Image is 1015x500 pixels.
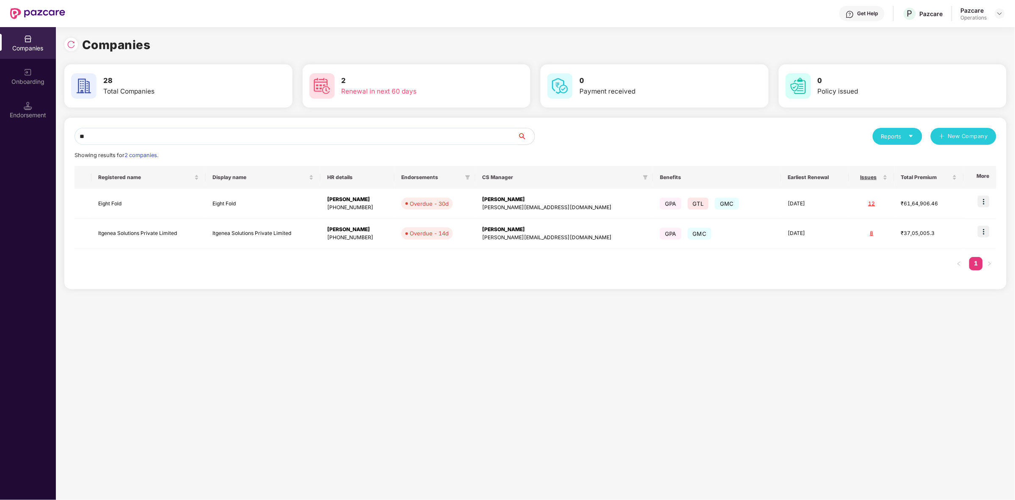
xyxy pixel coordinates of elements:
[856,200,888,208] div: 12
[660,228,681,240] span: GPA
[465,175,470,180] span: filter
[579,75,720,86] h3: 0
[781,189,849,219] td: [DATE]
[327,234,388,242] div: [PHONE_NUMBER]
[931,128,996,145] button: plusNew Company
[939,133,945,140] span: plus
[881,132,914,141] div: Reports
[71,73,97,99] img: svg+xml;base64,PHN2ZyB4bWxucz0iaHR0cDovL3d3dy53My5vcmcvMjAwMC9zdmciIHdpZHRoPSI2MCIgaGVpZ2h0PSI2MC...
[786,73,811,99] img: svg+xml;base64,PHN2ZyB4bWxucz0iaHR0cDovL3d3dy53My5vcmcvMjAwMC9zdmciIHdpZHRoPSI2MCIgaGVpZ2h0PSI2MC...
[482,174,640,181] span: CS Manager
[715,198,739,210] span: GMC
[320,166,394,189] th: HR details
[342,75,482,86] h3: 2
[206,166,320,189] th: Display name
[653,166,781,189] th: Benefits
[961,14,987,21] div: Operations
[579,86,720,97] div: Payment received
[401,174,462,181] span: Endorsements
[82,36,151,54] h1: Companies
[952,257,966,271] li: Previous Page
[688,198,709,210] span: GTL
[91,189,206,219] td: Eight Fold
[901,174,951,181] span: Total Premium
[103,86,244,97] div: Total Companies
[91,166,206,189] th: Registered name
[781,166,849,189] th: Earliest Renewal
[952,257,966,271] button: left
[983,257,996,271] li: Next Page
[327,226,388,234] div: [PERSON_NAME]
[91,219,206,249] td: Itgenea Solutions Private Limited
[964,166,996,189] th: More
[641,172,650,182] span: filter
[957,261,962,266] span: left
[948,132,988,141] span: New Company
[103,75,244,86] h3: 28
[67,40,75,49] img: svg+xml;base64,PHN2ZyBpZD0iUmVsb2FkLTMyeDMyIiB4bWxucz0iaHR0cDovL3d3dy53My5vcmcvMjAwMC9zdmciIHdpZH...
[10,8,65,19] img: New Pazcare Logo
[206,189,320,219] td: Eight Fold
[74,152,158,158] span: Showing results for
[410,199,449,208] div: Overdue - 30d
[517,133,535,140] span: search
[907,8,913,19] span: P
[983,257,996,271] button: right
[969,257,983,270] a: 1
[688,228,712,240] span: GMC
[781,219,849,249] td: [DATE]
[818,86,958,97] div: Policy issued
[206,219,320,249] td: Itgenea Solutions Private Limited
[643,175,648,180] span: filter
[482,204,646,212] div: [PERSON_NAME][EMAIL_ADDRESS][DOMAIN_NAME]
[212,174,307,181] span: Display name
[327,196,388,204] div: [PERSON_NAME]
[660,198,681,210] span: GPA
[342,86,482,97] div: Renewal in next 60 days
[901,200,957,208] div: ₹61,64,906.46
[24,35,32,43] img: svg+xml;base64,PHN2ZyBpZD0iQ29tcGFuaWVzIiB4bWxucz0iaHR0cDovL3d3dy53My5vcmcvMjAwMC9zdmciIHdpZHRoPS...
[908,133,914,139] span: caret-down
[482,196,646,204] div: [PERSON_NAME]
[818,75,958,86] h3: 0
[894,166,964,189] th: Total Premium
[124,152,158,158] span: 2 companies.
[309,73,335,99] img: svg+xml;base64,PHN2ZyB4bWxucz0iaHR0cDovL3d3dy53My5vcmcvMjAwMC9zdmciIHdpZHRoPSI2MCIgaGVpZ2h0PSI2MC...
[463,172,472,182] span: filter
[856,174,881,181] span: Issues
[410,229,449,238] div: Overdue - 14d
[858,10,878,17] div: Get Help
[901,229,957,238] div: ₹37,05,005.3
[517,128,535,145] button: search
[327,204,388,212] div: [PHONE_NUMBER]
[961,6,987,14] div: Pazcare
[978,226,990,238] img: icon
[849,166,894,189] th: Issues
[978,196,990,207] img: icon
[996,10,1003,17] img: svg+xml;base64,PHN2ZyBpZD0iRHJvcGRvd24tMzJ4MzIiIHhtbG5zPSJodHRwOi8vd3d3LnczLm9yZy8yMDAwL3N2ZyIgd2...
[846,10,854,19] img: svg+xml;base64,PHN2ZyBpZD0iSGVscC0zMngzMiIgeG1sbnM9Imh0dHA6Ly93d3cudzMub3JnLzIwMDAvc3ZnIiB3aWR0aD...
[482,226,646,234] div: [PERSON_NAME]
[24,102,32,110] img: svg+xml;base64,PHN2ZyB3aWR0aD0iMTQuNSIgaGVpZ2h0PSIxNC41IiB2aWV3Qm94PSIwIDAgMTYgMTYiIGZpbGw9Im5vbm...
[482,234,646,242] div: [PERSON_NAME][EMAIL_ADDRESS][DOMAIN_NAME]
[24,68,32,77] img: svg+xml;base64,PHN2ZyB3aWR0aD0iMjAiIGhlaWdodD0iMjAiIHZpZXdCb3g9IjAgMCAyMCAyMCIgZmlsbD0ibm9uZSIgeG...
[987,261,992,266] span: right
[856,229,888,238] div: 8
[98,174,193,181] span: Registered name
[547,73,573,99] img: svg+xml;base64,PHN2ZyB4bWxucz0iaHR0cDovL3d3dy53My5vcmcvMjAwMC9zdmciIHdpZHRoPSI2MCIgaGVpZ2h0PSI2MC...
[920,10,943,18] div: Pazcare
